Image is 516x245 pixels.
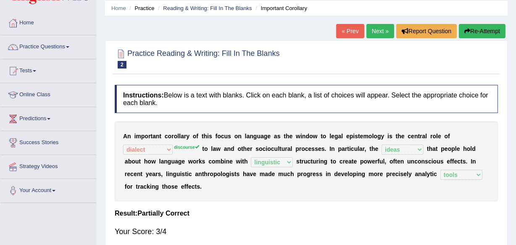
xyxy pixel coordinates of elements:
b: i [180,171,182,177]
b: o [212,158,216,165]
b: o [222,171,226,177]
b: o [217,133,221,140]
sup: discourse [174,145,199,150]
b: e [308,145,312,152]
b: g [377,133,381,140]
b: u [135,158,139,165]
b: t [159,133,161,140]
b: a [348,158,352,165]
b: n [302,133,306,140]
b: a [338,133,342,140]
b: t [202,133,204,140]
b: m [136,133,141,140]
b: a [359,145,363,152]
b: i [224,158,226,165]
b: n [127,133,131,140]
b: h [244,158,248,165]
a: Success Stories [0,131,96,152]
b: l [471,145,472,152]
b: c [189,171,192,177]
b: t [396,133,398,140]
b: e [149,171,153,177]
a: Tests [0,59,96,80]
b: c [165,133,168,140]
b: o [193,133,197,140]
b: w [236,158,241,165]
b: e [346,133,350,140]
b: a [152,171,155,177]
b: p [213,171,217,177]
b: s [158,171,161,177]
b: c [414,158,418,165]
b: h [463,145,467,152]
a: Home [111,5,126,11]
b: e [345,158,348,165]
b: d [306,133,310,140]
b: r [285,145,287,152]
b: o [433,158,437,165]
b: h [429,145,433,152]
b: t [234,171,237,177]
b: o [267,145,271,152]
b: l [291,145,292,152]
b: o [237,145,241,152]
b: y [381,133,384,140]
b: r [363,145,365,152]
b: h [204,133,208,140]
b: I [471,158,472,165]
b: o [374,133,377,140]
b: o [333,158,337,165]
b: a [422,133,426,140]
b: t [300,158,302,165]
b: o [259,145,263,152]
b: u [224,133,228,140]
b: i [168,171,169,177]
b: s [255,145,259,152]
b: c [308,158,311,165]
b: i [207,133,209,140]
b: o [364,158,368,165]
b: r [430,133,432,140]
b: l [426,133,427,140]
b: e [372,158,375,165]
b: o [193,158,197,165]
b: e [360,133,363,140]
b: n [156,133,160,140]
b: a [125,158,128,165]
a: Practice Questions [0,35,96,56]
b: e [267,133,271,140]
b: u [407,158,411,165]
b: u [379,158,383,165]
b: s [296,158,300,165]
b: i [187,171,189,177]
b: n [198,171,202,177]
b: w [151,158,156,165]
b: h [243,145,247,152]
b: n [400,158,404,165]
b: r [208,171,210,177]
b: g [334,133,338,140]
b: r [171,133,174,140]
b: s [355,133,358,140]
b: o [145,133,148,140]
b: t [418,133,420,140]
b: u [176,171,180,177]
b: o [132,158,135,165]
b: t [284,133,286,140]
b: s [202,158,205,165]
b: b [221,158,224,165]
h4: Below is a text with blanks. Click on each blank, a list of choices will appear. Select the appro... [115,85,498,113]
b: w [367,158,372,165]
b: t [369,145,371,152]
b: f [377,158,379,165]
b: t [140,171,142,177]
b: p [360,158,364,165]
b: n [411,158,415,165]
b: l [278,145,279,152]
b: b [128,158,132,165]
b: , [384,158,386,165]
b: l [245,133,247,140]
b: a [342,145,345,152]
b: r [420,133,422,140]
b: u [257,133,261,140]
